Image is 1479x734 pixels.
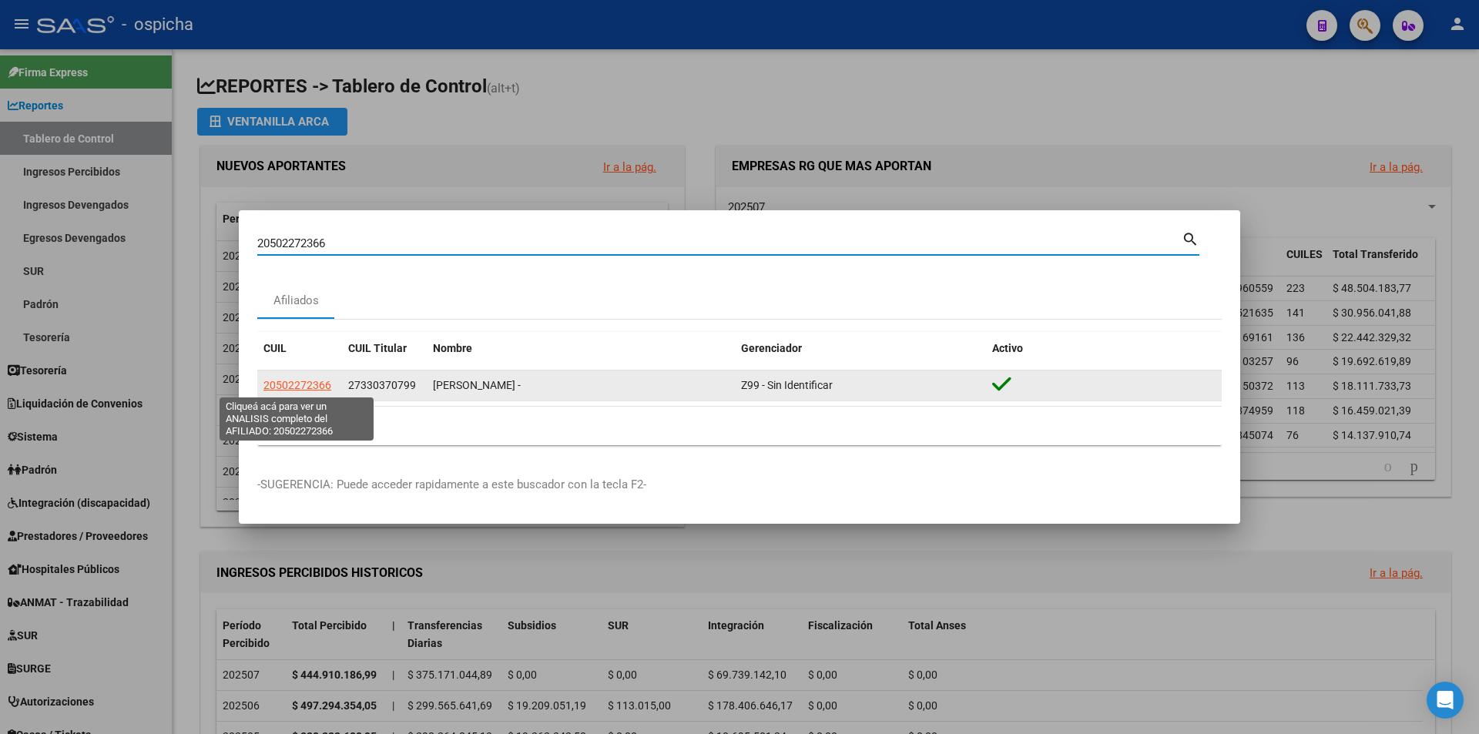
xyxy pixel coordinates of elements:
[257,332,342,365] datatable-header-cell: CUIL
[348,342,407,354] span: CUIL Titular
[257,407,1222,445] div: 1 total
[433,342,472,354] span: Nombre
[342,332,427,365] datatable-header-cell: CUIL Titular
[263,342,287,354] span: CUIL
[433,377,729,394] div: [PERSON_NAME] -
[273,292,319,310] div: Afiliados
[741,379,833,391] span: Z99 - Sin Identificar
[1427,682,1464,719] div: Open Intercom Messenger
[1182,229,1199,247] mat-icon: search
[992,342,1023,354] span: Activo
[427,332,735,365] datatable-header-cell: Nombre
[986,332,1222,365] datatable-header-cell: Activo
[348,379,416,391] span: 27330370799
[257,476,1222,494] p: -SUGERENCIA: Puede acceder rapidamente a este buscador con la tecla F2-
[263,379,331,391] span: 20502272366
[735,332,986,365] datatable-header-cell: Gerenciador
[741,342,802,354] span: Gerenciador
